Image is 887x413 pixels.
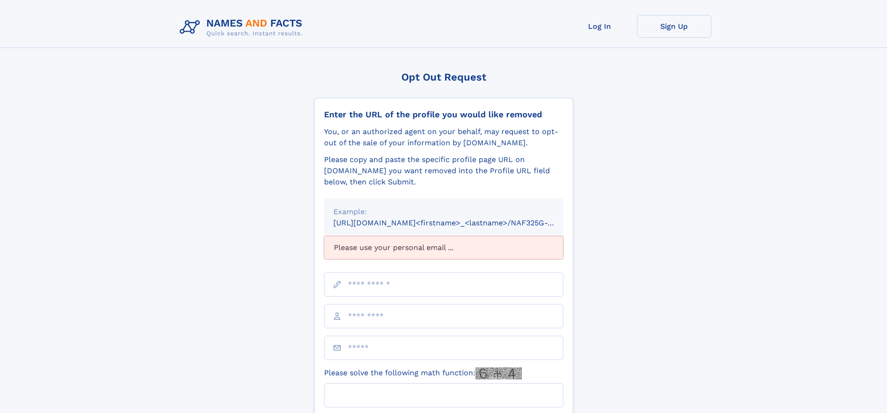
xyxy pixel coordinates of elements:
div: You, or an authorized agent on your behalf, may request to opt-out of the sale of your informatio... [324,126,563,149]
small: [URL][DOMAIN_NAME]<firstname>_<lastname>/NAF325G-xxxxxxxx [333,218,581,227]
div: Opt Out Request [314,71,573,83]
a: Log In [562,15,637,38]
label: Please solve the following math function: [324,367,522,379]
a: Sign Up [637,15,711,38]
div: Example: [333,206,554,217]
div: Enter the URL of the profile you would like removed [324,109,563,120]
div: Please copy and paste the specific profile page URL on [DOMAIN_NAME] you want removed into the Pr... [324,154,563,188]
img: Logo Names and Facts [176,15,310,40]
div: Please use your personal email ... [324,236,563,259]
